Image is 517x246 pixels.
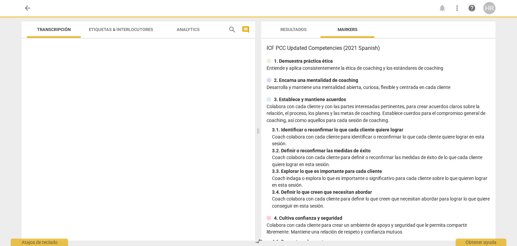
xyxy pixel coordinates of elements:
p: 4. Cultiva confianza y seguridad [274,215,342,222]
span: search [228,26,236,34]
button: Mostrar/Ocultar comentarios [240,24,251,35]
div: 3. 4. Definir lo que creen que necesitan abordar [272,189,490,196]
div: 3. 2. Definir o reconfirmar las medidas de éxito [272,147,490,154]
p: Coach colabora con cada cliente para definir o reconfirmar las medidas de éxito de lo que cada cl... [272,154,490,168]
a: Obtener ayuda [466,2,478,14]
span: more_vert [453,4,461,12]
span: comment [242,26,250,34]
div: 3. 3. Explorar lo que es importante para cada cliente [272,168,490,175]
div: 3. 1. Identificar o reconfirmar lo que cada cliente quiere lograr [272,126,490,133]
p: Coach colabora con cada cliente para identificar o reconfirmar lo que cada cliente quiere lograr ... [272,133,490,147]
div: 4. 1. Demostrar el respeto [272,238,490,245]
div: Atajos de teclado [11,239,68,246]
button: Buscar [227,24,238,35]
p: 2. Encarna una mentalidad de coaching [274,77,358,84]
h3: ICF PCC Updated Competencies (2021 Spanish) [267,44,490,52]
span: Resultados [280,27,307,32]
p: Desarrolla y mantiene una mentalidad abierta, curiosa, flexible y centrada en cada cliente [267,84,490,91]
p: 1. Demuestra práctica ética [274,58,333,65]
button: HR [483,2,495,14]
span: help [468,4,476,12]
span: compare_arrows [255,237,263,245]
span: arrow_back [24,4,32,12]
p: Colabora con cada cliente y con las partes interesadas pertinentes, para crear acuerdos claros so... [267,103,490,124]
p: Colabora con cada cliente para crear un ambiente de apoyo y seguridad que le permita compartir li... [267,222,490,236]
p: 3. Establece y mantiene acuerdos [274,96,346,103]
span: Etiquetas & Interlocutores [89,27,153,32]
p: Coach colabora con cada cliente para definir lo que creen que necesitan abordar para lograr lo qu... [272,195,490,209]
span: Markers [338,27,357,32]
div: Obtener ayuda [456,239,506,246]
span: Transcripción [37,27,71,32]
p: Coach indaga o explora lo que es importante o significativo para cada cliente sobre lo que quiere... [272,175,490,189]
span: Analytics [177,27,200,32]
p: Entiende y aplica consistentemente la ética de coaching y los estándares de coaching [267,65,490,72]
